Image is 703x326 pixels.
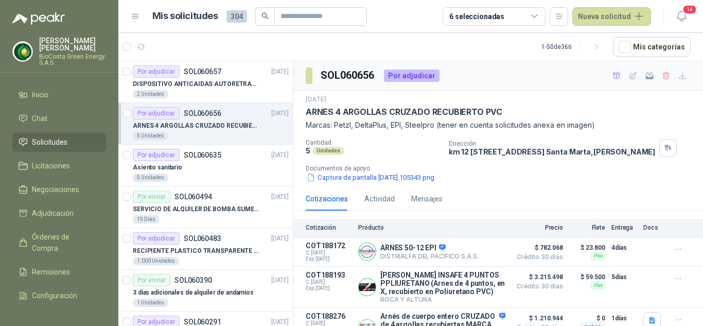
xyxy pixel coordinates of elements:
p: ARNES 4 ARGOLLAS CRUZADO RECUBIERTO PVC [133,121,261,131]
span: Órdenes de Compra [32,231,96,254]
span: 304 [226,10,247,23]
p: ARNES 4 ARGOLLAS CRUZADO RECUBIERTO PVC [306,107,502,117]
div: Actividad [364,193,395,204]
div: Por adjudicar [133,107,180,119]
p: DISTRIALFA DEL PACIFICO S.A.S. [380,252,478,260]
a: Adjudicación [12,203,106,223]
div: 1 - 50 de 366 [541,39,605,55]
span: Solicitudes [32,136,67,148]
a: Licitaciones [12,156,106,176]
div: Por adjudicar [133,232,180,245]
p: Producto [358,224,505,231]
span: Chat [32,113,47,124]
p: SOL060291 [184,318,221,325]
span: Inicio [32,89,48,100]
div: 2 Unidades [133,90,168,98]
p: [DATE] [271,150,289,160]
div: Unidades [312,147,344,155]
p: Cantidad [306,139,441,146]
p: SOL060494 [174,193,212,200]
span: C: [DATE] [306,279,352,285]
div: Por adjudicar [133,65,180,78]
span: $ 3.215.498 [512,271,563,283]
span: Crédito 30 días [512,283,563,289]
p: Precio [512,224,563,231]
p: SOL060656 [184,110,221,117]
div: Cotizaciones [306,193,348,204]
a: Por enviarSOL060390[DATE] 3 días adicionales de alquiler de andamios1 Unidades [118,270,293,312]
span: Configuración [32,290,77,301]
p: [PERSON_NAME] [PERSON_NAME] [39,37,106,52]
div: Por adjudicar [133,149,180,161]
p: Documentos de apoyo [306,165,699,172]
a: Solicitudes [12,132,106,152]
div: 15 Días [133,215,160,224]
h3: SOL060656 [321,67,376,83]
p: SERVICIO DE ALQUILER DE BOMBA SUMERGIBLE DE 1 HP [133,204,261,214]
span: 14 [682,5,697,14]
p: $ 59.500 [569,271,605,283]
a: Inicio [12,85,106,105]
p: COT188172 [306,242,352,250]
div: Por adjudicar [384,70,440,82]
p: 5 días [611,271,637,283]
img: Logo peakr [12,12,65,25]
span: $ 782.068 [512,242,563,254]
div: 1 Unidades [133,299,168,307]
p: [DATE] [271,192,289,202]
h1: Mis solicitudes [152,9,218,24]
button: Mís categorías [613,37,691,57]
p: Cotización [306,224,352,231]
a: Por adjudicarSOL060635[DATE] Asiento sanitario5 Unidades [118,145,293,186]
img: Company Logo [359,243,376,260]
a: Remisiones [12,262,106,282]
span: Negociaciones [32,184,79,195]
p: BioCosta Green Energy S.A.S [39,54,106,66]
p: Docs [643,224,664,231]
span: C: [DATE] [306,250,352,256]
p: Asiento sanitario [133,163,182,173]
span: Remisiones [32,266,70,278]
div: Flex [591,281,605,289]
button: 14 [672,7,691,26]
p: DISPOSITIVO ANTICAIDAS AUTORETRACTIL [133,79,261,89]
p: km 12 [STREET_ADDRESS] Santa Marta , [PERSON_NAME] [449,147,655,156]
a: Por enviarSOL060494[DATE] SERVICIO DE ALQUILER DE BOMBA SUMERGIBLE DE 1 HP15 Días [118,186,293,228]
p: [PERSON_NAME] INSAFE 4 PUNTOS PPLIURETANO (Arnes de 4 puntos, en X, recubierto en Poliuretano PVC) [380,271,505,296]
div: Mensajes [411,193,443,204]
a: Configuración [12,286,106,305]
p: [DATE] [306,95,326,105]
div: 5 Unidades [133,132,168,140]
a: Chat [12,109,106,128]
a: Por adjudicarSOL060656[DATE] ARNES 4 ARGOLLAS CRUZADO RECUBIERTO PVC5 Unidades [118,103,293,145]
span: $ 1.210.944 [512,312,563,324]
span: Exp: [DATE] [306,256,352,262]
div: Por enviar [133,191,170,203]
a: Órdenes de Compra [12,227,106,258]
p: 4 días [611,242,637,254]
div: 6 seleccionadas [449,11,504,22]
button: Nueva solicitud [572,7,651,26]
div: 1.000 Unidades [133,257,179,265]
p: Marcas: Petzl, DeltaPlus, EPI, Steelpro (tener en cuenta solicitudes anexa en imagen) [306,119,691,131]
p: [DATE] [271,276,289,285]
span: search [261,12,269,20]
p: SOL060635 [184,151,221,159]
p: Dirección [449,140,655,147]
p: [DATE] [271,234,289,244]
a: Por adjudicarSOL060483[DATE] RECIPIENTE PLASTICO TRANSPARENTE 500 ML1.000 Unidades [118,228,293,270]
div: 5 Unidades [133,174,168,182]
button: Captura de pantalla [DATE] 105343.png [306,172,435,183]
div: Por enviar [133,274,170,286]
img: Company Logo [13,42,32,61]
p: 1 días [611,312,637,324]
p: SOL060483 [184,235,221,242]
p: 3 días adicionales de alquiler de andamios [133,288,254,298]
span: Exp: [DATE] [306,285,352,291]
p: $ 23.800 [569,242,605,254]
img: Company Logo [359,279,376,296]
p: COT188276 [306,312,352,320]
p: ARNES 50-12 EPI [380,244,478,253]
p: Entrega [611,224,637,231]
p: 5 [306,146,310,155]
